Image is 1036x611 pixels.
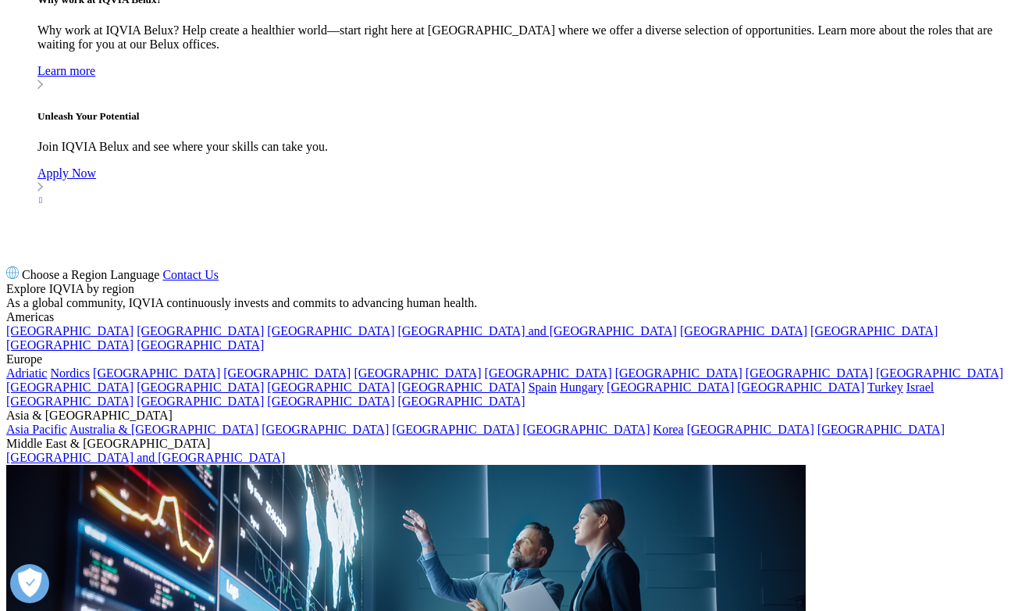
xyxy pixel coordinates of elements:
[50,366,90,380] a: Nordics
[737,381,864,394] a: [GEOGRAPHIC_DATA]
[680,324,807,338] a: [GEOGRAPHIC_DATA]
[529,381,557,394] a: Spain
[267,381,394,394] a: [GEOGRAPHIC_DATA]
[137,381,264,394] a: [GEOGRAPHIC_DATA]
[37,23,1030,52] p: Why work at IQVIA Belux? Help create a healthier world—start right here at [GEOGRAPHIC_DATA] wher...
[162,268,219,281] a: Contact Us
[6,296,1030,310] div: As a global community, IQVIA continuously invests and commits to advancing human health.
[615,366,742,380] a: [GEOGRAPHIC_DATA]
[223,366,351,380] a: [GEOGRAPHIC_DATA]
[37,110,1030,123] h5: Unleash Your Potential
[397,324,676,338] a: [GEOGRAPHIC_DATA] and [GEOGRAPHIC_DATA]
[262,423,389,436] a: [GEOGRAPHIC_DATA]
[397,381,525,394] a: [GEOGRAPHIC_DATA]
[687,423,814,436] a: [GEOGRAPHIC_DATA]
[110,268,159,281] span: Language
[10,564,49,603] button: Ouvrir le centre de préférences
[653,423,684,436] a: Korea
[137,395,264,408] a: [GEOGRAPHIC_DATA]
[607,381,734,394] a: [GEOGRAPHIC_DATA]
[137,338,264,352] a: [GEOGRAPHIC_DATA]
[810,324,938,338] a: [GEOGRAPHIC_DATA]
[69,423,258,436] a: Australia & [GEOGRAPHIC_DATA]
[746,366,873,380] a: [GEOGRAPHIC_DATA]
[137,324,264,338] a: [GEOGRAPHIC_DATA]
[6,310,1030,324] div: Americas
[392,423,519,436] a: [GEOGRAPHIC_DATA]
[485,366,612,380] a: [GEOGRAPHIC_DATA]
[37,64,1030,92] a: Learn more
[93,366,220,380] a: [GEOGRAPHIC_DATA]
[560,381,603,394] a: Hungary
[6,324,134,338] a: [GEOGRAPHIC_DATA]
[6,282,1030,296] div: Explore IQVIA by region
[867,381,903,394] a: Turkey
[267,324,394,338] a: [GEOGRAPHIC_DATA]
[906,381,935,394] a: Israel
[6,366,47,380] a: Adriatic
[6,395,134,408] a: [GEOGRAPHIC_DATA]
[22,268,107,281] span: Choose a Region
[876,366,1003,380] a: [GEOGRAPHIC_DATA]
[6,381,134,394] a: [GEOGRAPHIC_DATA]
[267,395,394,408] a: [GEOGRAPHIC_DATA]
[397,395,525,408] a: [GEOGRAPHIC_DATA]
[6,409,1030,423] div: Asia & [GEOGRAPHIC_DATA]
[37,140,1030,154] p: Join IQVIA Belux and see where your skills can take you.
[6,451,285,464] a: [GEOGRAPHIC_DATA] and [GEOGRAPHIC_DATA]
[37,166,1030,208] a: Apply Now
[6,352,1030,366] div: Europe
[6,437,1030,451] div: Middle East & [GEOGRAPHIC_DATA]
[6,423,67,436] a: Asia Pacific
[522,423,650,436] a: [GEOGRAPHIC_DATA]
[817,423,945,436] a: [GEOGRAPHIC_DATA]
[6,338,134,352] a: [GEOGRAPHIC_DATA]
[354,366,481,380] a: [GEOGRAPHIC_DATA]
